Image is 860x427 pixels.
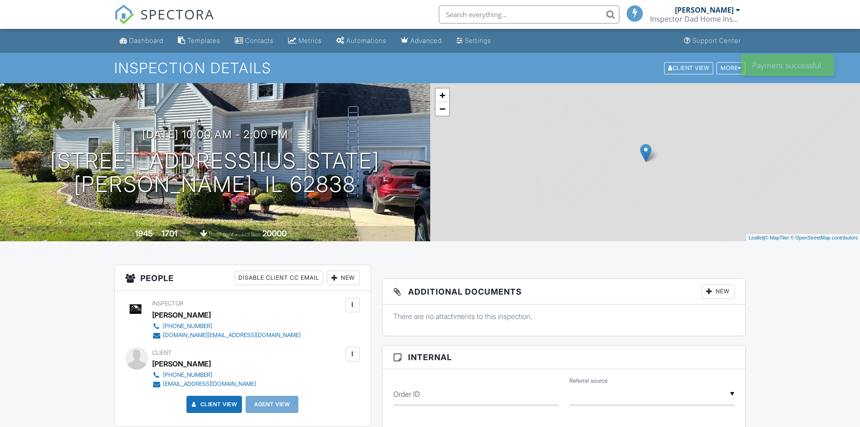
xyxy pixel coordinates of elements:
[382,279,746,305] h3: Additional Documents
[152,371,256,380] a: [PHONE_NUMBER]
[439,5,619,23] input: Search everything...
[702,284,734,299] div: New
[327,271,360,285] div: New
[245,37,274,44] div: Contacts
[465,37,491,44] div: Settings
[231,33,277,49] a: Contacts
[397,33,446,49] a: Advanced
[262,229,287,238] div: 20000
[393,389,420,399] label: Order ID
[152,380,256,389] a: [EMAIL_ADDRESS][DOMAIN_NAME]
[162,229,177,238] div: 1701
[115,265,371,291] h3: People
[693,37,741,44] div: Support Center
[716,62,745,74] div: More
[650,14,740,23] div: Inspector Dad Home Inspection LLC
[152,300,183,307] span: Inspector
[242,231,261,238] span: Lot Size
[140,5,214,23] span: SPECTORA
[569,377,608,385] label: Referral source
[298,37,322,44] div: Metrics
[748,235,763,240] a: Leaflet
[50,149,380,197] h1: [STREET_ADDRESS][US_STATE] [PERSON_NAME], IL 62838
[741,54,834,76] div: Payment successful.
[393,311,735,321] p: There are no attachments to this inspection.
[663,64,716,71] a: Client View
[346,37,386,44] div: Automations
[382,346,746,369] h3: Internal
[453,33,495,49] a: Settings
[174,33,224,49] a: Templates
[142,128,288,141] h3: [DATE] 10:00 am - 2:00 pm
[664,62,713,74] div: Client View
[152,308,211,322] div: [PERSON_NAME]
[163,371,212,379] div: [PHONE_NUMBER]
[152,349,172,356] span: Client
[765,235,789,240] a: © MapTiler
[116,33,167,49] a: Dashboard
[234,271,323,285] div: Disable Client CC Email
[163,332,301,339] div: [DOMAIN_NAME][EMAIL_ADDRESS][DOMAIN_NAME]
[680,33,744,49] a: Support Center
[675,5,734,14] div: [PERSON_NAME]
[124,231,134,238] span: Built
[179,231,191,238] span: sq. ft.
[187,37,220,44] div: Templates
[790,235,858,240] a: © OpenStreetMap contributors
[114,5,134,24] img: The Best Home Inspection Software - Spectora
[436,102,449,116] a: Zoom out
[746,234,860,242] div: |
[114,60,746,76] h1: Inspection Details
[152,331,301,340] a: [DOMAIN_NAME][EMAIL_ADDRESS][DOMAIN_NAME]
[152,357,211,371] div: [PERSON_NAME]
[152,322,301,331] a: [PHONE_NUMBER]
[436,89,449,102] a: Zoom in
[284,33,325,49] a: Metrics
[114,12,214,31] a: SPECTORA
[163,323,212,330] div: [PHONE_NUMBER]
[135,229,153,238] div: 1945
[410,37,442,44] div: Advanced
[288,231,299,238] span: sq.ft.
[163,380,256,388] div: [EMAIL_ADDRESS][DOMAIN_NAME]
[129,37,163,44] div: Dashboard
[333,33,390,49] a: Automations (Basic)
[209,231,233,238] span: basement
[190,400,237,409] a: Client View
